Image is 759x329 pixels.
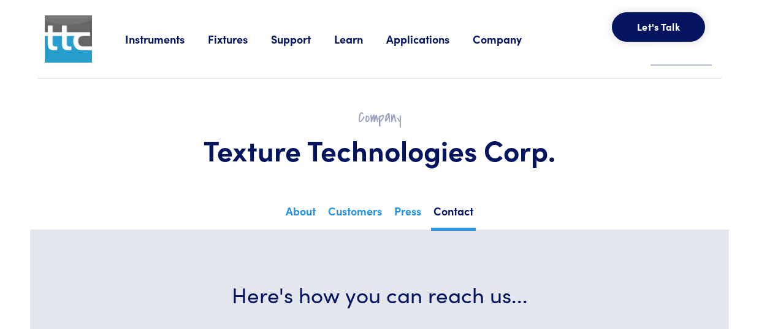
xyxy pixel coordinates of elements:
[125,31,208,47] a: Instruments
[334,31,386,47] a: Learn
[386,31,473,47] a: Applications
[67,279,692,309] h3: Here's how you can reach us...
[612,12,705,42] button: Let's Talk
[67,132,692,168] h1: Texture Technologies Corp.
[326,201,384,228] a: Customers
[473,31,545,47] a: Company
[67,108,692,127] h2: Company
[208,31,271,47] a: Fixtures
[283,201,318,228] a: About
[271,31,334,47] a: Support
[431,201,476,231] a: Contact
[45,15,92,63] img: ttc_logo_1x1_v1.0.png
[392,201,424,228] a: Press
